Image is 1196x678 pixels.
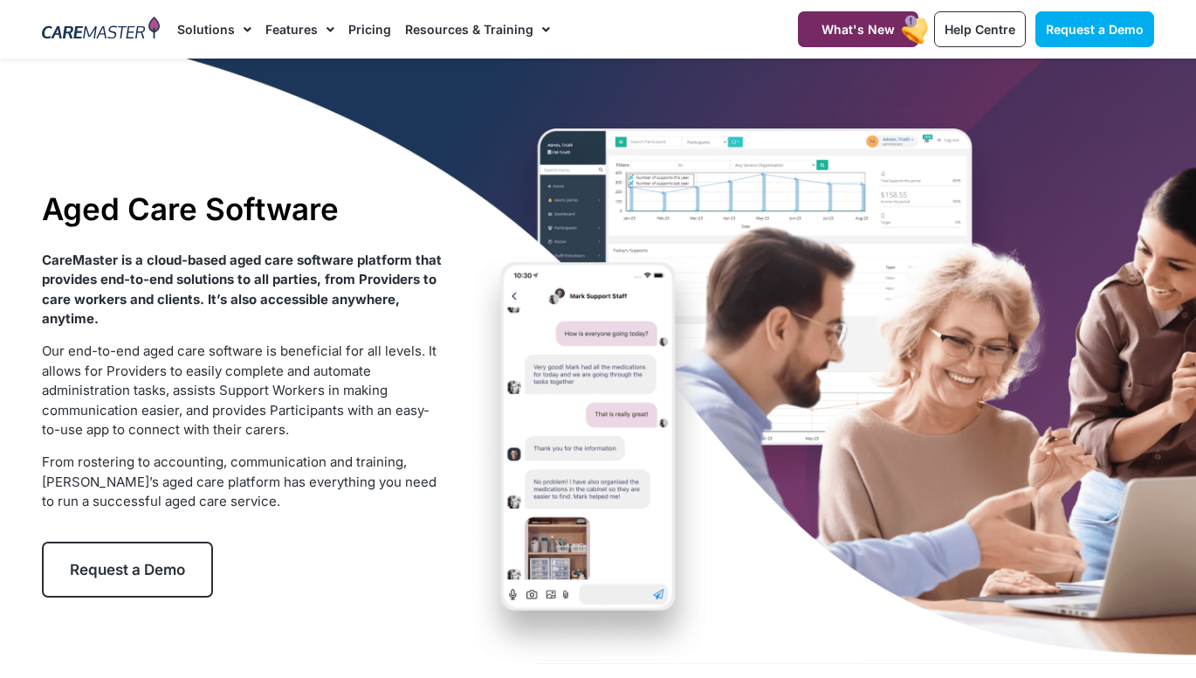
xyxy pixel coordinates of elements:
a: Request a Demo [42,542,213,598]
span: Our end-to-end aged care software is beneficial for all levels. It allows for Providers to easily... [42,342,436,438]
strong: CareMaster is a cloud-based aged care software platform that provides end-to-end solutions to all... [42,252,442,328]
h1: Aged Care Software [42,190,443,227]
span: What's New [821,22,895,37]
a: Help Centre [934,11,1026,47]
span: Request a Demo [70,561,185,578]
span: Help Centre [945,22,1015,37]
a: Request a Demo [1035,11,1154,47]
span: From rostering to accounting, communication and training, [PERSON_NAME]’s aged care platform has ... [42,453,436,509]
img: CareMaster Logo [42,17,160,43]
a: What's New [798,11,918,47]
span: Request a Demo [1046,22,1144,37]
